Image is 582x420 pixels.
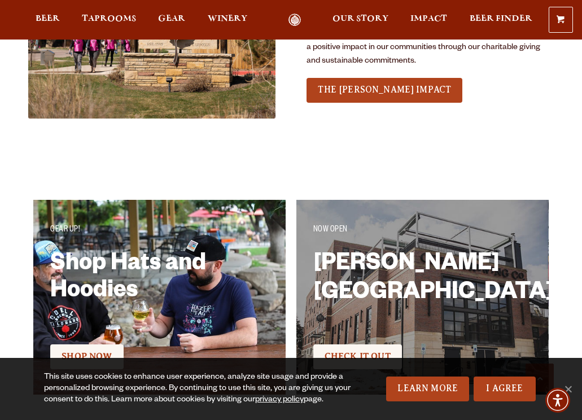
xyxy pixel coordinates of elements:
[332,14,388,23] span: Our Story
[410,14,447,23] span: Impact
[313,226,348,235] span: NOW OPEN
[403,14,454,27] a: Impact
[36,14,60,23] span: Beer
[274,14,316,27] a: Odell Home
[50,224,269,237] p: GEAR UP!
[82,14,136,23] span: Taprooms
[151,14,192,27] a: Gear
[313,344,402,369] a: Check It Out
[474,377,536,401] a: I Agree
[545,388,570,413] div: Accessibility Menu
[325,14,396,27] a: Our Story
[158,14,185,23] span: Gear
[44,372,360,406] div: This site uses cookies to enhance user experience, analyze site usage and provide a personalized ...
[325,351,391,361] span: Check It Out
[28,14,67,27] a: Beer
[554,269,579,304] span: &
[62,351,112,361] span: Shop Now
[208,14,247,23] span: Winery
[50,344,123,369] a: Shop Now
[50,343,269,371] div: Check it Out
[462,14,540,27] a: Beer Finder
[200,14,255,27] a: Winery
[50,252,269,325] h2: Shop Hats and Hoodies
[75,14,143,27] a: Taprooms
[313,343,532,371] div: Check it Out
[307,78,462,103] a: THE [PERSON_NAME] IMPACT
[307,76,462,104] div: See Our Full LineUp
[470,14,532,23] span: Beer Finder
[386,377,469,401] a: Learn More
[318,85,451,95] span: THE [PERSON_NAME] IMPACT
[255,396,304,405] a: privacy policy
[307,28,554,68] p: At [PERSON_NAME] Brewing, we strive to always be better. We make a positive impact in our communi...
[313,252,532,325] h2: [PERSON_NAME][GEOGRAPHIC_DATA] Pizzeria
